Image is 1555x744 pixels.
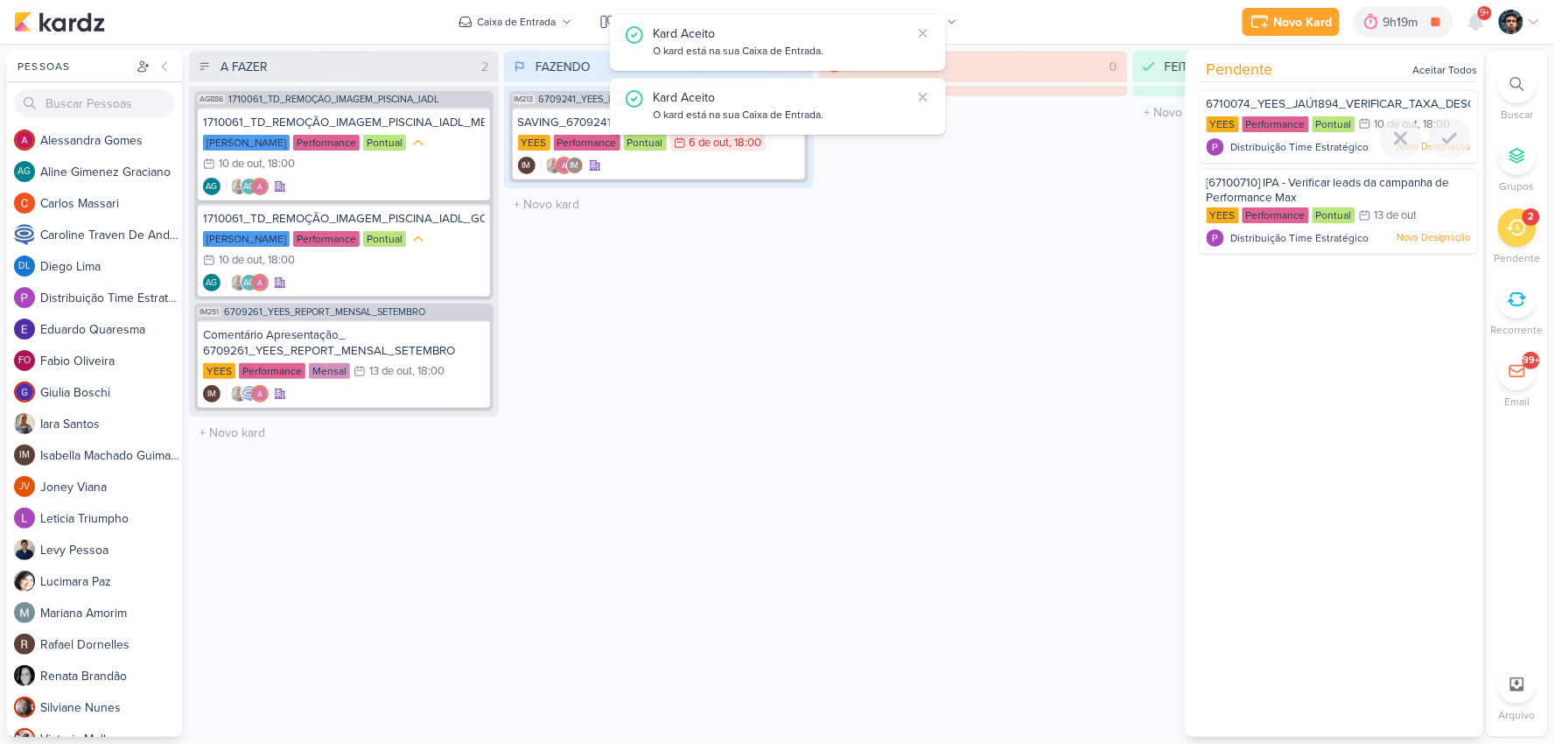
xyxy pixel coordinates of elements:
[18,167,32,177] p: AG
[18,356,31,366] p: FO
[1418,119,1451,130] div: , 18:00
[1313,207,1355,223] div: Pontual
[14,287,35,308] img: Distribuição Time Estratégico
[40,541,182,559] div: L e v y P e s s o a
[1375,210,1418,221] div: 13 de out
[1243,8,1340,36] button: Novo Kard
[203,178,221,195] div: Aline Gimenez Graciano
[654,25,911,43] div: Kard Aceito
[518,157,536,174] div: Criador(a): Isabella Machado Guimarães
[1481,6,1490,20] span: 9+
[251,178,269,195] img: Alessandra Gomes
[539,95,687,104] span: 6709241_YEES_PDM_NOVEMBRO
[219,158,263,170] div: 10 de out
[14,697,35,718] img: Silviane Nunes
[1231,230,1369,246] span: Distribuição Time Estratégico
[241,274,258,291] div: Aline Gimenez Graciano
[203,274,221,291] div: Aline Gimenez Graciano
[14,602,35,623] img: Mariana Amorim
[263,255,295,266] div: , 18:00
[14,508,35,529] img: Leticia Triumpho
[244,279,256,288] p: AG
[309,363,350,379] div: Mensal
[40,289,182,307] div: D i s t r i b u i ç ã o T i m e E s t r a t é g i c o
[203,231,290,247] div: [PERSON_NAME]
[40,604,182,622] div: M a r i a n a A m o r i m
[207,183,218,192] p: AG
[730,137,762,149] div: , 18:00
[203,135,290,151] div: [PERSON_NAME]
[522,162,531,171] p: IM
[40,383,182,402] div: G i u l i a B o s c h i
[251,385,269,403] img: Alessandra Gomes
[513,95,536,104] span: IM213
[226,178,269,195] div: Colaboradores: Iara Santos, Aline Gimenez Graciano, Alessandra Gomes
[474,58,495,76] div: 2
[203,211,485,227] div: 1710061_TD_REMOÇÃO_IMAGEM_PISCINA_IADL_GOOGLE
[239,363,305,379] div: Performance
[363,231,406,247] div: Pontual
[14,256,35,277] div: Diego Lima
[369,366,412,377] div: 13 de out
[566,157,584,174] div: Isabella Machado Guimarães
[556,157,573,174] img: Alessandra Gomes
[1499,10,1523,34] img: Nelito Junior
[203,178,221,195] div: Criador(a): Aline Gimenez Graciano
[410,134,427,151] div: Prioridade Média
[14,161,35,182] div: Aline Gimenez Graciano
[226,274,269,291] div: Colaboradores: Iara Santos, Aline Gimenez Graciano, Alessandra Gomes
[40,320,182,339] div: E d u a r d o Q u a r e s m a
[1505,394,1530,410] p: Email
[14,665,35,686] img: Renata Brandão
[410,230,427,248] div: Prioridade Média
[40,352,182,370] div: F a b i o O l i v e i r a
[654,88,911,107] div: Kard Aceito
[230,274,248,291] img: Iara Santos
[518,115,800,130] div: SAVING_6709241_YEES_PDM_NOVEMBRO
[554,135,620,151] div: Performance
[40,446,182,465] div: I s a b e l l a M a c h a d o G u i m a r ã e s
[14,634,35,655] img: Rafael Dornelles
[14,130,35,151] img: Alessandra Gomes
[40,415,182,433] div: I a r a S a n t o s
[518,135,550,151] div: YEES
[224,307,425,317] span: 6709261_YEES_REPORT_MENSAL_SETEMBRO
[1523,354,1540,368] div: 99+
[14,382,35,403] img: Giulia Boschi
[1231,139,1369,155] span: Distribuição Time Estratégico
[545,157,563,174] img: Iara Santos
[40,698,182,717] div: S i l v i a n e N u n e s
[1383,13,1424,32] div: 9h19m
[228,95,439,104] span: 1710061_TD_REMOÇÃO_IMAGEM_PISCINA_IADL
[14,193,35,214] img: Carlos Massari
[40,131,182,150] div: A l e s s a n d r a G o m e s
[823,100,1125,125] input: + Novo kard
[203,363,235,379] div: YEES
[412,366,445,377] div: , 18:00
[14,224,35,245] img: Caroline Traven De Andrade
[293,135,360,151] div: Performance
[203,327,485,359] div: Comentário Apresentação_ 6709261_YEES_REPORT_MENSAL_SETEMBRO
[203,274,221,291] div: Criador(a): Aline Gimenez Graciano
[203,115,485,130] div: 1710061_TD_REMOÇÃO_IMAGEM_PISCINA_IADL_META
[1499,707,1536,723] p: Arquivo
[207,279,218,288] p: AG
[230,178,248,195] img: Iara Santos
[654,43,911,60] div: O kard está na sua Caixa de Entrada.
[40,509,182,528] div: L e t i c i a T r i u m p h o
[1413,62,1478,78] div: Aceitar Todos
[1491,322,1544,338] p: Recorrente
[1502,107,1534,123] p: Buscar
[541,157,584,174] div: Colaboradores: Iara Santos, Alessandra Gomes, Isabella Machado Guimarães
[193,420,495,446] input: + Novo kard
[198,95,225,104] span: AG886
[1529,210,1534,224] div: 2
[14,89,175,117] input: Buscar Pessoas
[624,135,667,151] div: Pontual
[14,319,35,340] img: Eduardo Quaresma
[508,192,810,217] input: + Novo kard
[14,539,35,560] img: Levy Pessoa
[230,385,248,403] img: Iara Santos
[40,194,182,213] div: C a r l o s M a s s a r i
[1487,65,1548,123] li: Ctrl + F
